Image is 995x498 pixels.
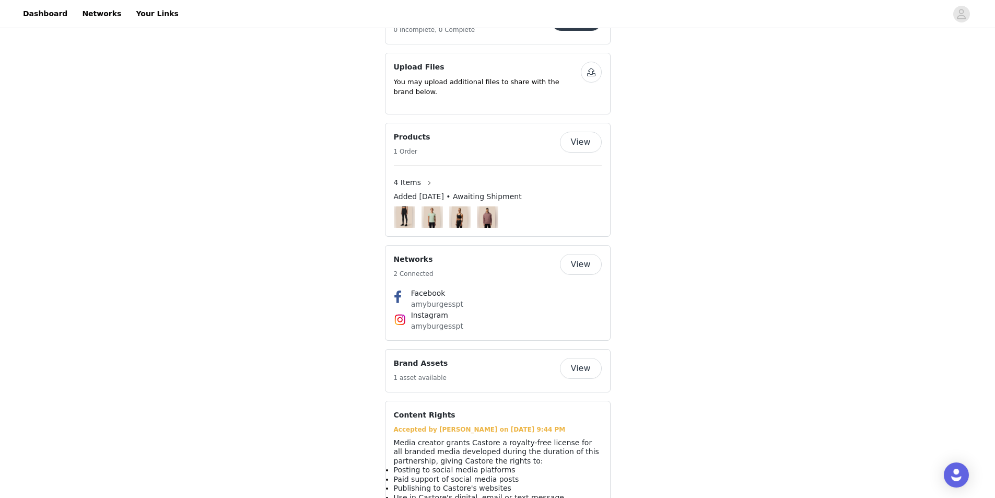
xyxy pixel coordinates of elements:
h4: Content Rights [394,410,455,421]
a: Your Links [130,2,185,26]
h5: 1 asset available [394,373,448,383]
img: Apex Training T-Shirt - Sage [424,206,440,228]
div: avatar [956,6,966,22]
h4: Facebook [411,288,584,299]
span: Media creator grants Castore a royalty-free license for all branded media developed during the du... [394,438,599,465]
img: Zone Training Leggings - Black [396,206,413,228]
h4: Networks [394,254,434,265]
span: Added [DATE] • Awaiting Shipment [394,191,522,202]
img: Flow Training Sports Bra - Black [452,206,468,228]
h4: Instagram [411,310,584,321]
img: Adapt Lifestyle Hoodie – Mauve [479,206,496,228]
button: View [560,358,602,379]
span: Paid support of social media posts [394,475,519,483]
h4: Brand Assets [394,358,448,369]
h5: 0 Incomplete, 0 Complete [394,25,485,34]
div: Products [385,123,611,237]
h4: Upload Files [394,62,581,73]
button: View [560,132,602,153]
div: Open Intercom Messenger [944,462,969,488]
p: amyburgesspt [411,321,584,332]
a: Dashboard [17,2,74,26]
img: Image Background Blur [394,204,415,230]
img: Image Background Blur [449,204,471,230]
span: 4 Items [394,177,422,188]
a: Networks [76,2,127,26]
button: View [560,254,602,275]
img: Instagram Icon [394,314,406,326]
p: You may upload additional files to share with the brand below. [394,77,581,97]
span: Publishing to Castore's websites [394,484,511,492]
div: Brand Assets [385,349,611,392]
span: Posting to social media platforms [394,466,516,474]
div: Accepted by [PERSON_NAME] on [DATE] 9:44 PM [394,425,602,434]
p: amyburgesspt [411,299,584,310]
h4: Products [394,132,430,143]
div: Networks [385,245,611,341]
img: Image Background Blur [477,204,498,230]
img: Image Background Blur [422,204,443,230]
h5: 1 Order [394,147,430,156]
h5: 2 Connected [394,269,434,279]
